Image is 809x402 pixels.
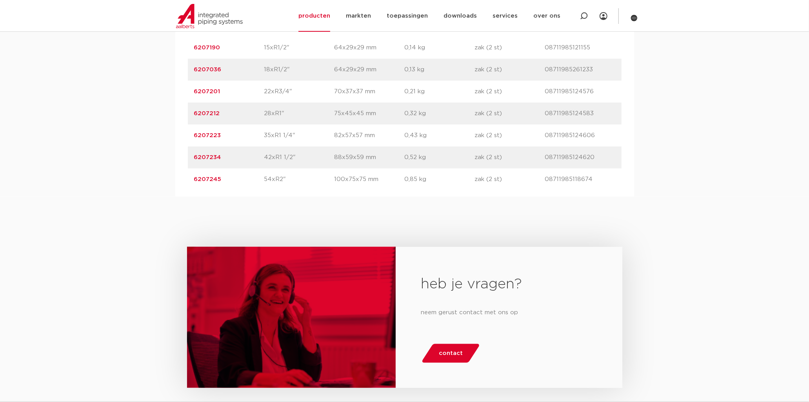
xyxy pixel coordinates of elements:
[264,175,335,184] p: 54xR2"
[194,110,220,116] a: 6207212
[264,43,335,53] p: 15xR1/2"
[194,89,220,94] a: 6207201
[335,175,405,184] p: 100x75x75 mm
[475,175,545,184] p: zak (2 st)
[475,87,545,96] p: zak (2 st)
[545,131,615,140] p: 08711985124606
[475,43,545,53] p: zak (2 st)
[194,132,221,138] a: 6207223
[194,45,220,51] a: 6207190
[405,43,475,53] p: 0,14 kg
[405,175,475,184] p: 0,85 kg
[475,109,545,118] p: zak (2 st)
[264,131,335,140] p: 35xR1 1/4"
[405,153,475,162] p: 0,52 kg
[545,109,615,118] p: 08711985124583
[194,67,222,72] a: 6207036
[335,153,405,162] p: 88x59x59 mm
[335,43,405,53] p: 64x29x29 mm
[545,87,615,96] p: 08711985124576
[194,176,222,182] a: 6207245
[545,175,615,184] p: 08711985118674
[421,344,481,363] a: contact
[264,65,335,74] p: 18xR1/2"
[475,153,545,162] p: zak (2 st)
[335,87,405,96] p: 70x37x37 mm
[405,131,475,140] p: 0,43 kg
[421,275,597,294] h2: heb je vragen?
[439,347,463,360] span: contact
[421,306,597,319] p: neem gerust contact met ons op
[545,43,615,53] p: 08711985121155
[405,87,475,96] p: 0,21 kg
[335,131,405,140] p: 82x57x57 mm
[264,109,335,118] p: 28xR1"
[475,65,545,74] p: zak (2 st)
[475,131,545,140] p: zak (2 st)
[335,65,405,74] p: 64x29x29 mm
[194,154,221,160] a: 6207234
[264,87,335,96] p: 22xR3/4"
[405,109,475,118] p: 0,32 kg
[335,109,405,118] p: 75x45x45 mm
[545,65,615,74] p: 08711985261233
[264,153,335,162] p: 42xR1 1/2"
[405,65,475,74] p: 0,13 kg
[545,153,615,162] p: 08711985124620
